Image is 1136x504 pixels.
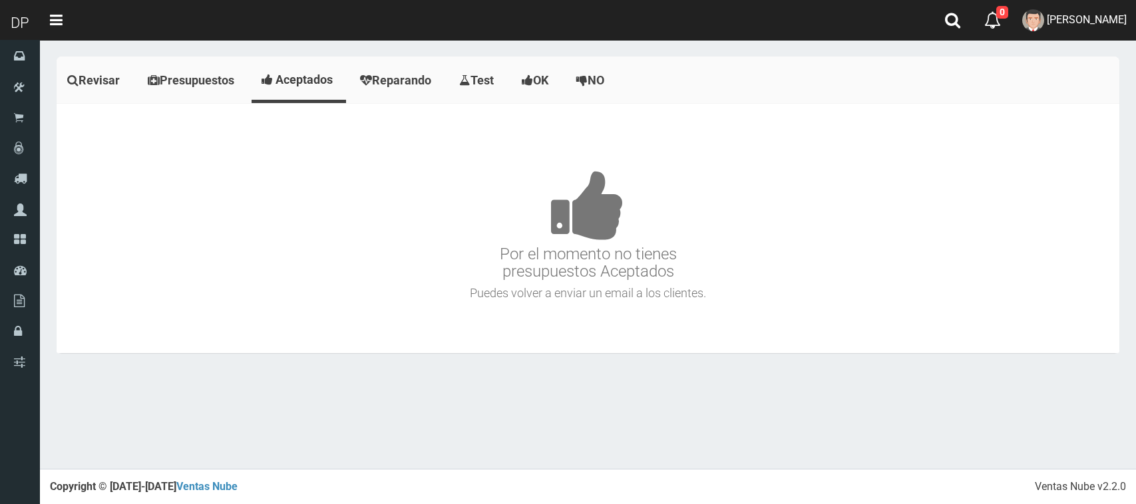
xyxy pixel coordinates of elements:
a: Ventas Nube [176,480,238,493]
a: NO [566,60,618,101]
a: Revisar [57,60,134,101]
span: OK [533,73,548,87]
span: [PERSON_NAME] [1047,13,1127,26]
span: 0 [996,6,1008,19]
span: NO [588,73,604,87]
div: Ventas Nube v2.2.0 [1035,479,1126,495]
span: Presupuestos [160,73,234,87]
img: User Image [1022,9,1044,31]
span: Revisar [79,73,120,87]
strong: Copyright © [DATE]-[DATE] [50,480,238,493]
span: Test [471,73,494,87]
a: Reparando [349,60,445,101]
a: Aceptados [252,60,346,100]
a: OK [511,60,562,101]
a: Presupuestos [137,60,248,101]
span: Aceptados [276,72,333,86]
a: Test [449,60,508,101]
h3: Por el momento no tienes presupuestos Aceptados [60,130,1116,281]
h4: Puedes volver a enviar un email a los clientes. [60,287,1116,300]
span: Reparando [372,73,431,87]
